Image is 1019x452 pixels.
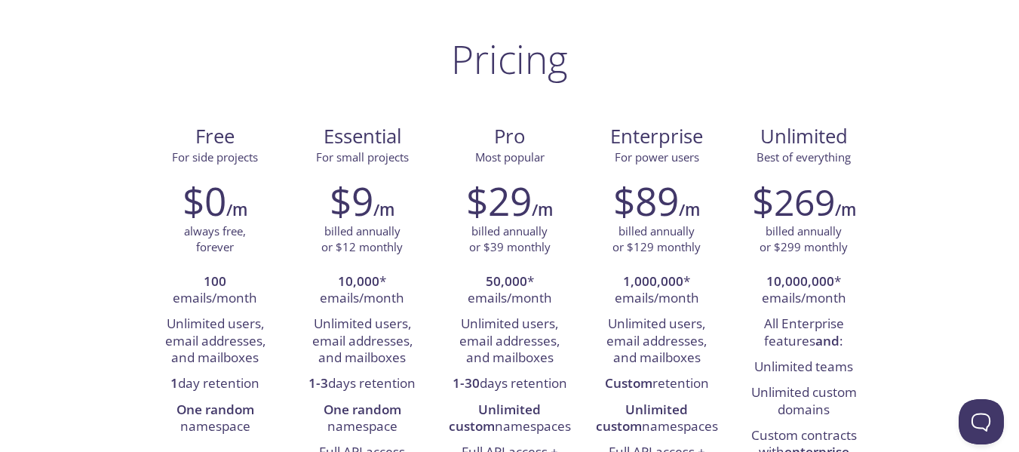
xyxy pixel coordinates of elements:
li: * emails/month [594,269,719,312]
strong: 1-30 [453,374,480,392]
h2: $29 [466,178,532,223]
span: Unlimited [760,123,848,149]
li: * emails/month [741,269,866,312]
span: Best of everything [757,149,851,165]
strong: 1,000,000 [623,272,683,290]
li: Unlimited users, email addresses, and mailboxes [153,312,278,371]
li: day retention [153,371,278,397]
strong: Custom [605,374,652,392]
li: Unlimited teams [741,355,866,380]
p: billed annually or $299 monthly [760,223,848,256]
li: retention [594,371,719,397]
li: days retention [447,371,572,397]
h6: /m [679,197,700,223]
strong: 1-3 [308,374,328,392]
strong: 1 [170,374,178,392]
h6: /m [373,197,394,223]
span: For small projects [316,149,409,165]
p: billed annually or $129 monthly [612,223,701,256]
p: always free, forever [184,223,246,256]
h2: $0 [183,178,226,223]
p: billed annually or $39 monthly [469,223,551,256]
h6: /m [835,197,856,223]
strong: Unlimited custom [596,401,689,435]
h2: $89 [613,178,679,223]
span: Most popular [475,149,545,165]
strong: One random [324,401,401,418]
li: Unlimited users, email addresses, and mailboxes [447,312,572,371]
span: Pro [448,124,571,149]
li: namespace [300,398,425,441]
h6: /m [226,197,247,223]
p: billed annually or $12 monthly [321,223,403,256]
li: * emails/month [447,269,572,312]
span: For power users [615,149,699,165]
li: namespace [153,398,278,441]
span: Essential [301,124,424,149]
li: days retention [300,371,425,397]
h2: $ [752,178,835,223]
li: Unlimited users, email addresses, and mailboxes [300,312,425,371]
h1: Pricing [451,36,568,81]
li: namespaces [447,398,572,441]
li: Unlimited custom domains [741,380,866,423]
strong: Unlimited custom [449,401,542,435]
span: Free [154,124,277,149]
li: Unlimited users, email addresses, and mailboxes [594,312,719,371]
span: 269 [774,177,835,226]
h2: $9 [330,178,373,223]
li: emails/month [153,269,278,312]
span: For side projects [172,149,258,165]
li: All Enterprise features : [741,312,866,355]
strong: One random [176,401,254,418]
strong: and [815,332,839,349]
strong: 50,000 [486,272,527,290]
iframe: Help Scout Beacon - Open [959,399,1004,444]
strong: 10,000,000 [766,272,834,290]
li: * emails/month [300,269,425,312]
strong: 100 [204,272,226,290]
strong: 10,000 [338,272,379,290]
li: namespaces [594,398,719,441]
span: Enterprise [595,124,718,149]
h6: /m [532,197,553,223]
